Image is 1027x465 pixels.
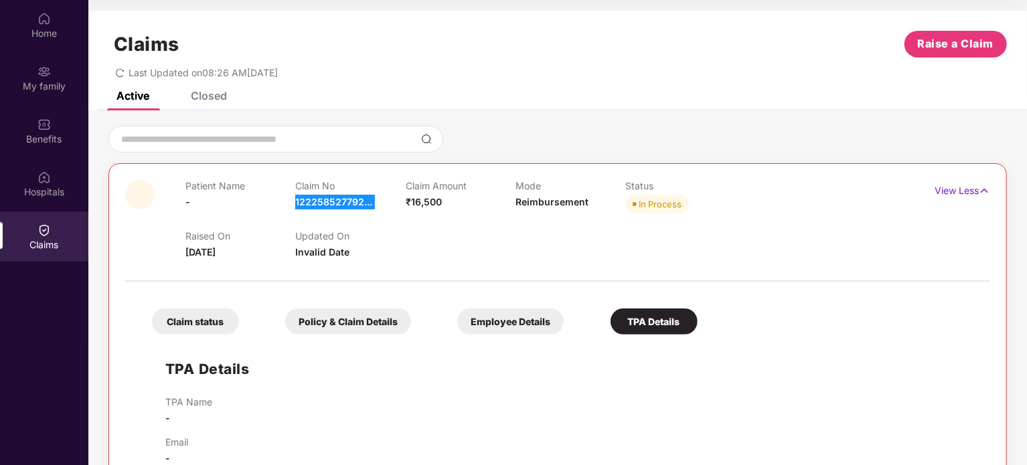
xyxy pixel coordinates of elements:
[611,308,698,335] div: TPA Details
[935,180,990,198] p: View Less
[165,412,170,424] span: -
[129,67,278,78] span: Last Updated on 08:26 AM[DATE]
[165,436,188,448] p: Email
[421,134,432,145] img: svg+xml;base64,PHN2ZyBpZD0iU2VhcmNoLTMyeDMyIiB4bWxucz0iaHR0cDovL3d3dy53My5vcmcvMjAwMC9zdmciIHdpZH...
[295,196,372,207] span: 122258527792...
[185,196,190,207] span: -
[191,89,227,102] div: Closed
[904,31,1007,58] button: Raise a Claim
[37,171,51,184] img: svg+xml;base64,PHN2ZyBpZD0iSG9zcGl0YWxzIiB4bWxucz0iaHR0cDovL3d3dy53My5vcmcvMjAwMC9zdmciIHdpZHRoPS...
[115,67,125,78] span: redo
[185,230,295,242] p: Raised On
[185,180,295,191] p: Patient Name
[406,180,516,191] p: Claim Amount
[918,35,994,52] span: Raise a Claim
[37,223,51,237] img: svg+xml;base64,PHN2ZyBpZD0iQ2xhaW0iIHhtbG5zPSJodHRwOi8vd3d3LnczLm9yZy8yMDAwL3N2ZyIgd2lkdGg9IjIwIi...
[457,308,564,335] div: Employee Details
[626,180,736,191] p: Status
[295,180,405,191] p: Claim No
[165,396,212,407] p: TPA Name
[639,197,682,211] div: In Process
[285,308,411,335] div: Policy & Claim Details
[165,358,250,380] h1: TPA Details
[37,65,51,78] img: svg+xml;base64,PHN2ZyB3aWR0aD0iMjAiIGhlaWdodD0iMjAiIHZpZXdCb3g9IjAgMCAyMCAyMCIgZmlsbD0ibm9uZSIgeG...
[116,89,149,102] div: Active
[114,33,179,56] h1: Claims
[165,452,170,464] span: -
[37,118,51,131] img: svg+xml;base64,PHN2ZyBpZD0iQmVuZWZpdHMiIHhtbG5zPSJodHRwOi8vd3d3LnczLm9yZy8yMDAwL3N2ZyIgd2lkdGg9Ij...
[152,308,239,335] div: Claim status
[185,246,216,258] span: [DATE]
[37,12,51,25] img: svg+xml;base64,PHN2ZyBpZD0iSG9tZSIgeG1sbnM9Imh0dHA6Ly93d3cudzMub3JnLzIwMDAvc3ZnIiB3aWR0aD0iMjAiIG...
[406,196,442,207] span: ₹16,500
[516,196,588,207] span: Reimbursement
[979,183,990,198] img: svg+xml;base64,PHN2ZyB4bWxucz0iaHR0cDovL3d3dy53My5vcmcvMjAwMC9zdmciIHdpZHRoPSIxNyIgaGVpZ2h0PSIxNy...
[295,246,349,258] span: Invalid Date
[516,180,625,191] p: Mode
[295,230,405,242] p: Updated On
